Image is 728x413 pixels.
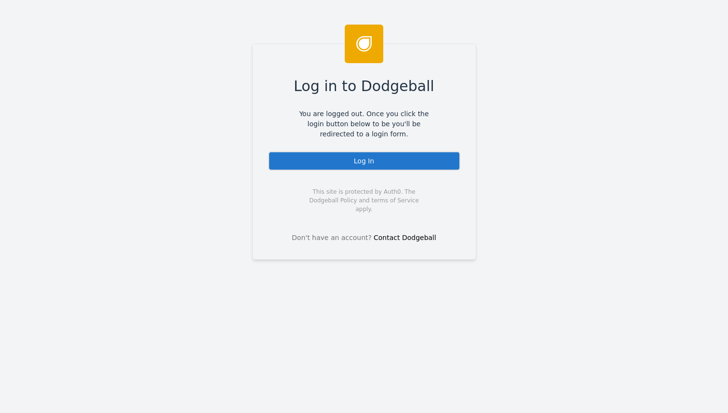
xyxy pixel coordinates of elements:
[292,233,372,243] span: Don't have an account?
[301,187,428,213] span: This site is protected by Auth0. The Dodgeball Policy and terms of Service apply.
[374,234,436,241] a: Contact Dodgeball
[292,109,436,139] span: You are logged out. Once you click the login button below to be you'll be redirected to a login f...
[294,75,434,97] span: Log in to Dodgeball
[268,151,460,171] div: Log In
